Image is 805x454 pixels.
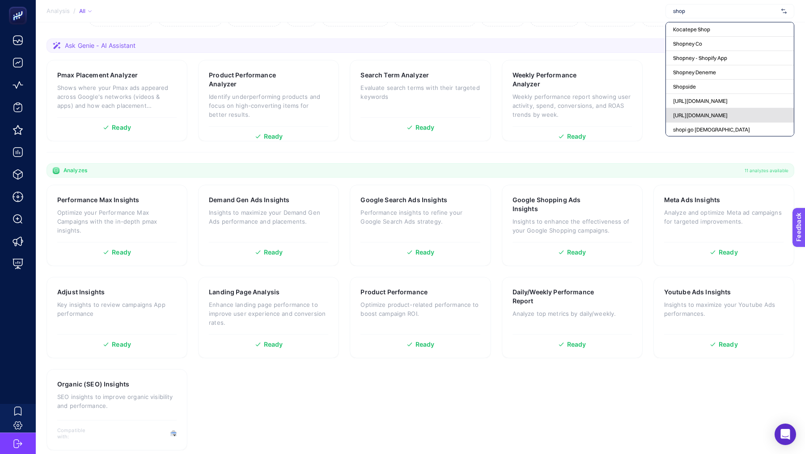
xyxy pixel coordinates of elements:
[502,277,643,358] a: Daily/Weekly Performance ReportAnalyze top metrics by daily/weekly.Ready
[664,288,731,297] h3: Youtube Ads Insights
[57,427,97,440] span: Compatible with:
[64,167,87,174] span: Analyzes
[112,341,131,348] span: Ready
[350,277,491,358] a: Product PerformanceOptimize product-related performance to boost campaign ROI.Ready
[664,300,784,318] p: Insights to maximize your Youtube Ads performances.
[264,133,283,140] span: Ready
[360,83,480,101] p: Evaluate search terms with their targeted keywords
[567,249,586,255] span: Ready
[112,124,131,131] span: Ready
[719,341,738,348] span: Ready
[664,195,720,204] h3: Meta Ads Insights
[502,60,643,141] a: Weekly Performance AnalyzerWeekly performance report showing user activity, spend, conversions, a...
[513,92,632,119] p: Weekly performance report showing user activity, spend, conversions, and ROAS trends by week.
[5,3,34,10] span: Feedback
[209,195,289,204] h3: Demand Gen Ads Insights
[673,40,702,47] span: Shopney Co
[198,185,339,266] a: Demand Gen Ads InsightsInsights to maximize your Demand Gen Ads performance and placements.Ready
[57,288,105,297] h3: Adjust Insights
[360,288,428,297] h3: Product Performance
[360,195,447,204] h3: Google Search Ads Insights
[47,8,70,15] span: Analysis
[209,208,328,226] p: Insights to maximize your Demand Gen Ads performance and placements.
[567,133,586,140] span: Ready
[198,277,339,358] a: Landing Page AnalysisEnhance landing page performance to improve user experience and conversion r...
[415,249,435,255] span: Ready
[513,217,632,235] p: Insights to enhance the effectiveness of your Google Shopping campaigns.
[57,392,177,410] p: SEO insights to improve organic visibility and performance.
[198,60,339,141] a: Product Performance AnalyzerIdentify underperforming products and focus on high-converting items ...
[47,185,187,266] a: Performance Max InsightsOptimize your Performance Max Campaigns with the in-depth pmax insights.R...
[57,380,129,389] h3: Organic (SEO) Insights
[513,309,632,318] p: Analyze top metrics by daily/weekly.
[65,41,136,50] span: Ask Genie - AI Assistant
[415,341,435,348] span: Ready
[57,83,177,110] p: Shows where your Pmax ads appeared across Google's networks (videos & apps) and how each placemen...
[673,55,727,62] span: Shopney - Shopify App
[513,71,604,89] h3: Weekly Performance Analyzer
[79,8,92,15] div: All
[673,83,696,90] span: Shopside
[47,277,187,358] a: Adjust InsightsKey insights to review campaigns App performanceReady
[567,341,586,348] span: Ready
[209,71,300,89] h3: Product Performance Analyzer
[47,369,187,450] a: Organic (SEO) InsightsSEO insights to improve organic visibility and performance.Compatible with:
[502,185,643,266] a: Google Shopping Ads InsightsInsights to enhance the effectiveness of your Google Shopping campaig...
[209,300,328,327] p: Enhance landing page performance to improve user experience and conversion rates.
[209,92,328,119] p: Identify underperforming products and focus on high-converting items for better results.
[350,185,491,266] a: Google Search Ads InsightsPerformance insights to refine your Google Search Ads strategy.Ready
[673,26,710,33] span: Kocatepe Shop
[673,98,728,105] span: [URL][DOMAIN_NAME]
[57,300,177,318] p: Key insights to review campaigns App performance
[57,195,139,204] h3: Performance Max Insights
[112,249,131,255] span: Ready
[360,71,429,80] h3: Search Term Analyzer
[73,7,76,14] span: /
[673,8,778,15] input: Tailors Room
[47,60,187,141] a: Pmax Placement AnalyzerShows where your Pmax ads appeared across Google's networks (videos & apps...
[653,185,794,266] a: Meta Ads InsightsAnalyze and optimize Meta ad campaigns for targeted improvements.Ready
[360,208,480,226] p: Performance insights to refine your Google Search Ads strategy.
[415,124,435,131] span: Ready
[209,288,280,297] h3: Landing Page Analysis
[350,60,491,141] a: Search Term AnalyzerEvaluate search terms with their targeted keywordsReady
[673,112,728,119] span: [URL][DOMAIN_NAME]
[781,7,787,16] img: svg%3e
[57,71,138,80] h3: Pmax Placement Analyzer
[264,249,283,255] span: Ready
[673,126,750,133] span: shopi go [DEMOGRAPHIC_DATA]
[745,167,788,174] span: 11 analyzes available
[775,424,796,445] div: Open Intercom Messenger
[264,341,283,348] span: Ready
[57,208,177,235] p: Optimize your Performance Max Campaigns with the in-depth pmax insights.
[664,208,784,226] p: Analyze and optimize Meta ad campaigns for targeted improvements.
[513,288,604,305] h3: Daily/Weekly Performance Report
[719,249,738,255] span: Ready
[673,69,716,76] span: Shopney Deneme
[360,300,480,318] p: Optimize product-related performance to boost campaign ROI.
[513,195,604,213] h3: Google Shopping Ads Insights
[653,277,794,358] a: Youtube Ads InsightsInsights to maximize your Youtube Ads performances.Ready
